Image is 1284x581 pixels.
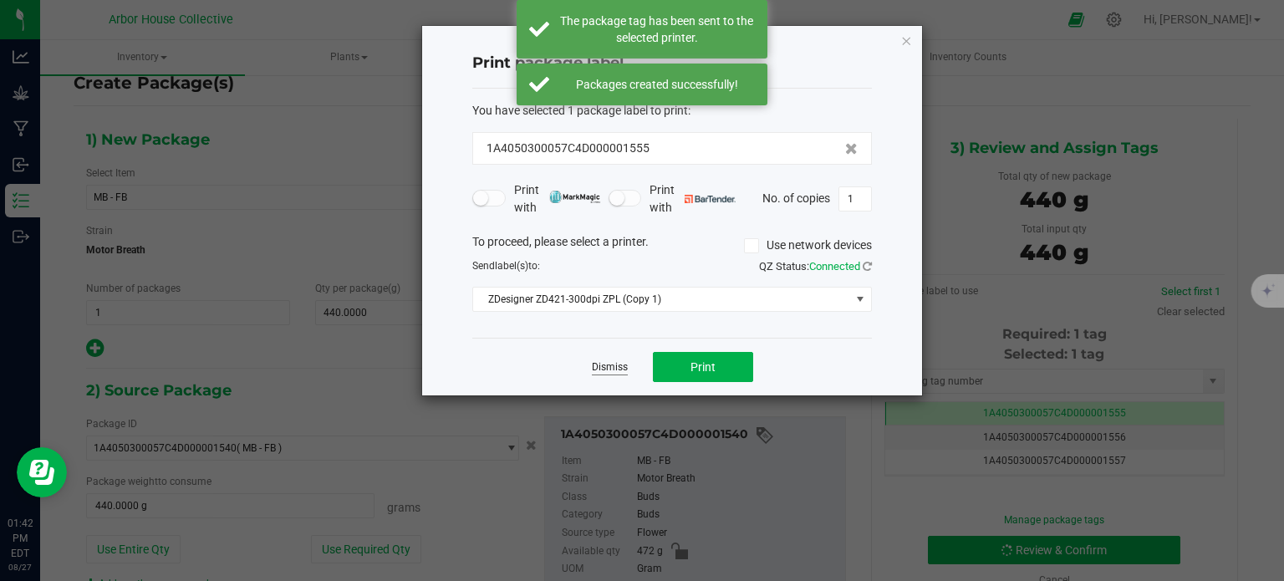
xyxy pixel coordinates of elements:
img: bartender.png [685,195,736,203]
span: QZ Status: [759,260,872,273]
button: Print [653,352,753,382]
h4: Print package label [472,53,872,74]
iframe: Resource center [17,447,67,497]
span: Print [690,360,716,374]
span: Print with [650,181,736,217]
a: Dismiss [592,360,628,375]
div: To proceed, please select a printer. [460,233,884,258]
div: : [472,102,872,120]
div: The package tag has been sent to the selected printer. [558,13,755,46]
span: ZDesigner ZD421-300dpi ZPL (Copy 1) [473,288,850,311]
label: Use network devices [744,237,872,254]
img: mark_magic_cybra.png [549,191,600,203]
span: Send to: [472,260,540,272]
div: Packages created successfully! [558,76,755,93]
span: 1A4050300057C4D000001555 [487,140,650,157]
span: You have selected 1 package label to print [472,104,688,117]
span: Print with [514,181,600,217]
span: No. of copies [762,191,830,204]
span: Connected [809,260,860,273]
span: label(s) [495,260,528,272]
